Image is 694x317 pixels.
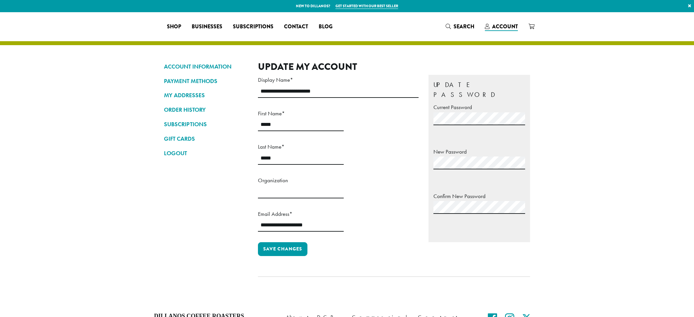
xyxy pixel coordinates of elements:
a: MY ADDRESSES [164,90,248,101]
a: ACCOUNT INFORMATION [164,61,248,72]
span: Search [454,23,474,30]
button: Save changes [258,242,307,256]
span: Contact [284,23,308,31]
a: ORDER HISTORY [164,104,248,115]
a: PAYMENT METHODS [164,75,248,87]
label: First Name [258,108,344,119]
label: Display Name [258,75,419,85]
label: Organization [258,175,344,186]
span: Subscriptions [233,23,273,31]
a: GIFT CARDS [164,133,248,144]
legend: Update Password [433,80,525,100]
span: Blog [319,23,332,31]
a: SUBSCRIPTIONS [164,119,248,130]
span: Businesses [192,23,222,31]
a: Search [440,21,480,32]
label: New Password [433,147,525,157]
nav: Account pages [164,61,248,287]
span: Account [492,23,518,30]
h2: Update My Account [258,61,530,72]
label: Email Address [258,209,344,219]
label: Confirm New Password [433,191,525,201]
a: LOGOUT [164,148,248,159]
label: Current Password [433,102,525,112]
label: Last Name [258,142,344,152]
a: Shop [162,21,186,32]
a: Get started with our best seller [335,3,398,9]
span: Shop [167,23,181,31]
